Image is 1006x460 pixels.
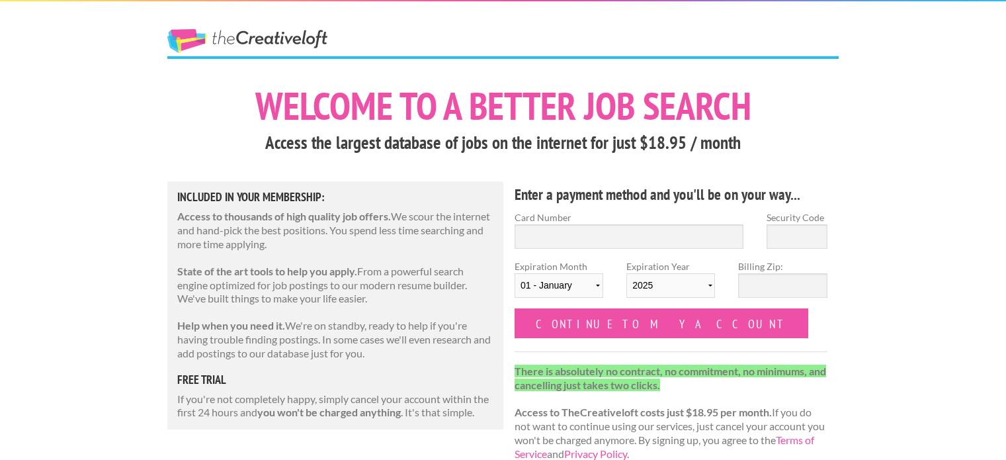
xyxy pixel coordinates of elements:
label: Expiration Year [626,259,715,308]
label: Billing Zip: [738,259,827,273]
h1: Welcome to a better job search [167,87,839,125]
a: Privacy Policy [564,447,627,460]
strong: Help when you need it. [177,319,285,332]
label: Card Number [515,210,743,224]
input: Continue to my account [515,308,808,338]
p: We scour the internet and hand-pick the best positions. You spend less time searching and more ti... [177,210,493,251]
label: Expiration Month [515,259,603,308]
h5: Included in Your Membership: [177,191,493,203]
h3: Access the largest database of jobs on the internet for just $18.95 / month [167,130,839,156]
select: Expiration Year [626,273,715,298]
select: Expiration Month [515,273,603,298]
h4: Enter a payment method and you'll be on your way... [515,184,827,205]
strong: State of the art tools to help you apply. [177,265,357,277]
h5: free trial [177,374,493,386]
a: Terms of Service [515,434,814,460]
strong: Access to TheCreativeloft costs just $18.95 per month. [515,406,772,418]
p: From a powerful search engine optimized for job postings to our modern resume builder. We've buil... [177,265,493,306]
strong: There is absolutely no contract, no commitment, no minimums, and cancelling just takes two clicks. [515,365,826,391]
a: The Creative Loft [167,29,327,53]
p: We're on standby, ready to help if you're having trouble finding postings. In some cases we'll ev... [177,319,493,360]
strong: Access to thousands of high quality job offers. [177,210,391,222]
label: Security Code [767,210,827,224]
p: If you're not completely happy, simply cancel your account within the first 24 hours and . It's t... [177,392,493,420]
strong: you won't be charged anything [257,406,401,418]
